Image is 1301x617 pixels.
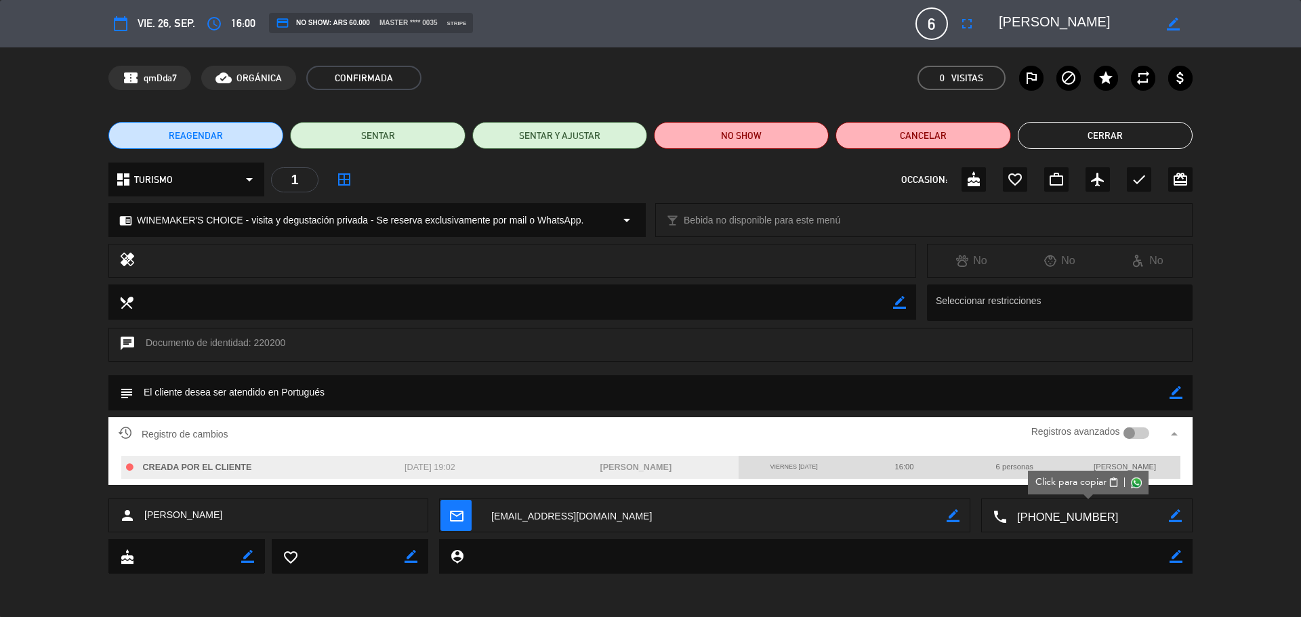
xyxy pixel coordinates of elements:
button: fullscreen [955,12,979,36]
i: border_color [1170,550,1182,563]
span: Registro de cambios [119,426,228,442]
i: star [1098,70,1114,86]
i: local_bar [666,214,679,227]
i: border_color [1170,386,1182,399]
span: 16:00 [231,14,255,33]
div: 1 [271,167,318,192]
button: SENTAR [290,122,465,149]
i: border_color [405,550,417,563]
i: arrow_drop_down [619,212,635,228]
label: Registros avanzados [1031,424,1120,440]
i: cake [966,171,982,188]
span: stripe [447,19,467,28]
span: [PERSON_NAME] [1094,463,1156,471]
i: chrome_reader_mode [119,214,132,227]
span: 6 personas [996,463,1033,471]
i: cake [119,549,134,564]
span: 6 [915,7,948,40]
span: | [1123,475,1126,490]
span: [PERSON_NAME] [144,507,222,523]
button: Click para copiarcontent_paste [1035,475,1119,490]
div: No [1016,252,1104,270]
button: Cancelar [835,122,1010,149]
span: NO SHOW: ARS 60.000 [276,16,370,30]
i: arrow_drop_down [241,171,257,188]
span: Bebida no disponible para este menú [684,213,840,228]
button: SENTAR Y AJUSTAR [472,122,647,149]
i: healing [119,251,136,270]
i: card_giftcard [1172,171,1189,188]
i: person [119,507,136,524]
span: WINEMAKER'S CHOICE - visita y degustación privada - Se reserva exclusivamente por mail o WhatsApp. [137,213,583,228]
i: arrow_drop_up [1166,426,1182,442]
i: cloud_done [215,70,232,86]
i: check [1131,171,1147,188]
i: calendar_today [112,16,129,32]
i: outlined_flag [1023,70,1039,86]
div: No [1104,252,1192,270]
i: local_dining [119,295,133,310]
span: Click para copiar [1035,475,1107,490]
span: 0 [940,70,945,86]
i: subject [119,385,133,400]
i: airplanemode_active [1090,171,1106,188]
span: TURISMO [134,172,173,188]
em: Visitas [951,70,983,86]
i: favorite_border [283,549,297,564]
span: OCCASION: [901,172,947,188]
i: person_pin [449,549,464,563]
i: mail_outline [449,508,463,523]
i: fullscreen [959,16,975,32]
button: NO SHOW [654,122,829,149]
span: 16:00 [894,463,913,471]
i: block [1060,70,1077,86]
span: viernes [DATE] [770,463,817,470]
span: [PERSON_NAME] [600,463,672,472]
i: dashboard [115,171,131,188]
span: confirmation_number [123,70,139,86]
i: attach_money [1172,70,1189,86]
i: border_color [893,296,906,309]
i: work_outline [1048,171,1065,188]
button: REAGENDAR [108,122,283,149]
i: chat [119,335,136,354]
i: border_color [1169,509,1182,522]
button: Cerrar [1018,122,1193,149]
button: calendar_today [108,12,133,36]
span: qmDda7 [144,70,177,86]
i: favorite_border [1007,171,1023,188]
i: border_color [241,550,254,563]
span: [DATE] 19:02 [405,463,455,472]
div: Documento de identidad: 220200 [108,328,1193,362]
span: vie. 26, sep. [138,14,195,33]
i: border_all [336,171,352,188]
span: CONFIRMADA [306,66,421,90]
i: local_phone [992,509,1007,524]
i: border_color [947,509,959,522]
span: CREADA POR EL CLIENTE [143,463,252,472]
i: border_color [1167,18,1180,30]
i: credit_card [276,16,289,30]
div: No [928,252,1016,270]
span: content_paste [1109,477,1119,488]
button: access_time [202,12,226,36]
i: access_time [206,16,222,32]
span: REAGENDAR [169,129,223,143]
i: repeat [1135,70,1151,86]
span: ORGÁNICA [236,70,282,86]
